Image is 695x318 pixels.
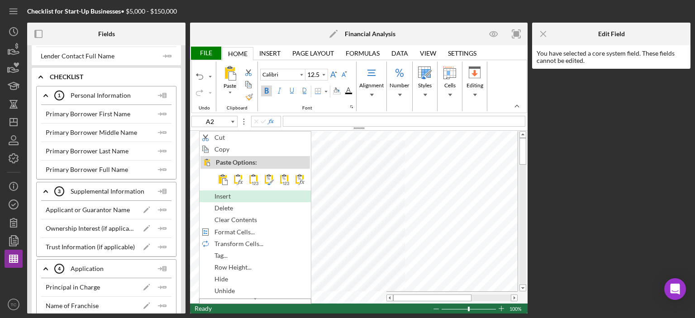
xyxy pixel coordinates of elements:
[216,159,267,166] span: Paste Options:
[216,173,230,186] div: Paste All
[664,278,686,300] div: Open Intercom Messenger
[262,173,276,186] div: Paste Formatting
[214,240,274,247] span: Transform Cells...
[247,173,261,186] div: Paste Value
[214,275,238,283] span: Hide
[214,264,262,271] span: Row Height...
[232,173,245,186] div: Paste Formula
[214,216,267,223] span: Clear Contents
[293,173,307,186] div: Formula & Formatting
[214,252,238,259] span: Tag...
[199,299,311,304] div: ˅
[214,193,241,200] span: Insert
[214,134,235,141] span: Cut
[278,173,291,186] div: Values & Formatting
[214,228,265,236] span: Format Cells...
[214,287,245,294] span: Unhide
[214,146,240,153] span: Copy
[214,204,243,212] span: Delete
